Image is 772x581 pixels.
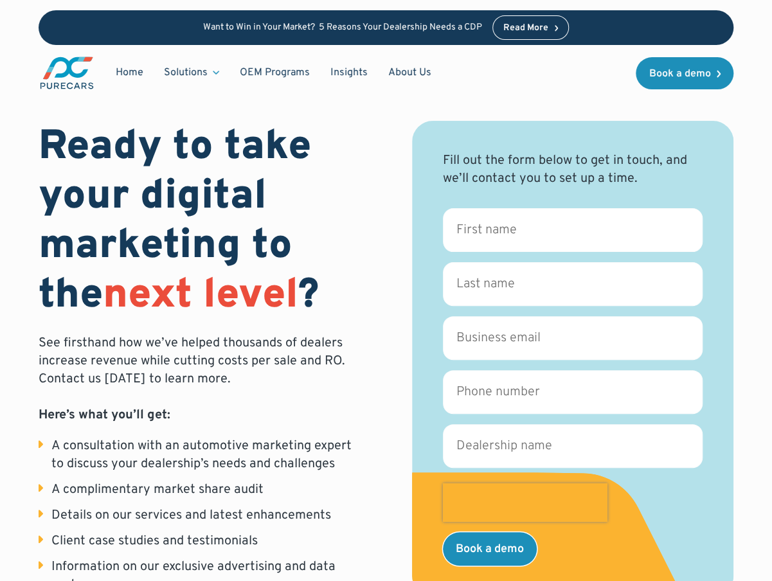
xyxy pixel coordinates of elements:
img: purecars logo [39,55,95,91]
div: Solutions [164,66,208,80]
div: A complimentary market share audit [51,481,264,499]
input: Phone number [443,370,703,414]
p: Want to Win in Your Market? 5 Reasons Your Dealership Needs a CDP [203,22,482,33]
div: Client case studies and testimonials [51,532,258,550]
input: Last name [443,262,703,306]
div: Solutions [154,60,229,85]
div: Book a demo [649,69,710,79]
a: Insights [320,60,378,85]
a: Book a demo [636,57,733,89]
div: Read More [503,24,548,33]
a: Home [105,60,154,85]
p: See firsthand how we’ve helped thousands of dealers increase revenue while cutting costs per sale... [39,334,360,424]
div: A consultation with an automotive marketing expert to discuss your dealership’s needs and challenges [51,437,360,473]
input: Dealership name [443,424,703,468]
span: next level [103,270,298,323]
strong: Here’s what you’ll get: [39,407,170,424]
input: Business email [443,316,703,360]
a: main [39,55,95,91]
h1: Ready to take your digital marketing to the ? [39,123,360,321]
input: First name [443,208,703,252]
div: Details on our services and latest enhancements [51,506,331,524]
div: Fill out the form below to get in touch, and we’ll contact you to set up a time. [443,152,703,188]
input: Book a demo [443,532,537,566]
iframe: reCAPTCHA [443,483,607,522]
a: Read More [492,15,570,40]
a: OEM Programs [229,60,320,85]
a: About Us [378,60,442,85]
